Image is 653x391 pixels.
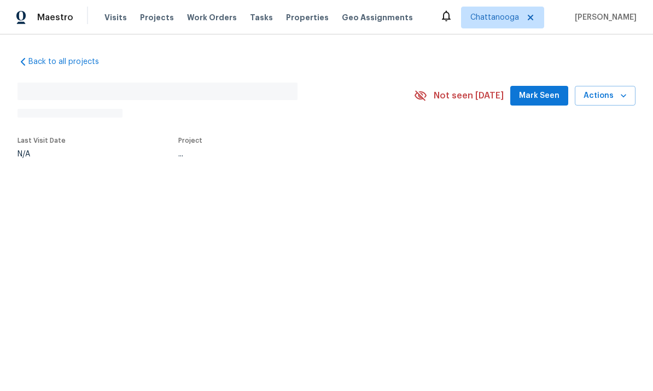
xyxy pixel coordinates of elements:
div: N/A [18,150,66,158]
button: Actions [575,86,635,106]
span: Chattanooga [470,12,519,23]
span: Geo Assignments [342,12,413,23]
div: ... [178,150,388,158]
span: Visits [104,12,127,23]
span: [PERSON_NAME] [570,12,637,23]
button: Mark Seen [510,86,568,106]
span: Not seen [DATE] [434,90,504,101]
span: Tasks [250,14,273,21]
a: Back to all projects [18,56,123,67]
span: Last Visit Date [18,137,66,144]
span: Maestro [37,12,73,23]
span: Project [178,137,202,144]
span: Mark Seen [519,89,559,103]
span: Work Orders [187,12,237,23]
span: Properties [286,12,329,23]
span: Actions [584,89,627,103]
span: Projects [140,12,174,23]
